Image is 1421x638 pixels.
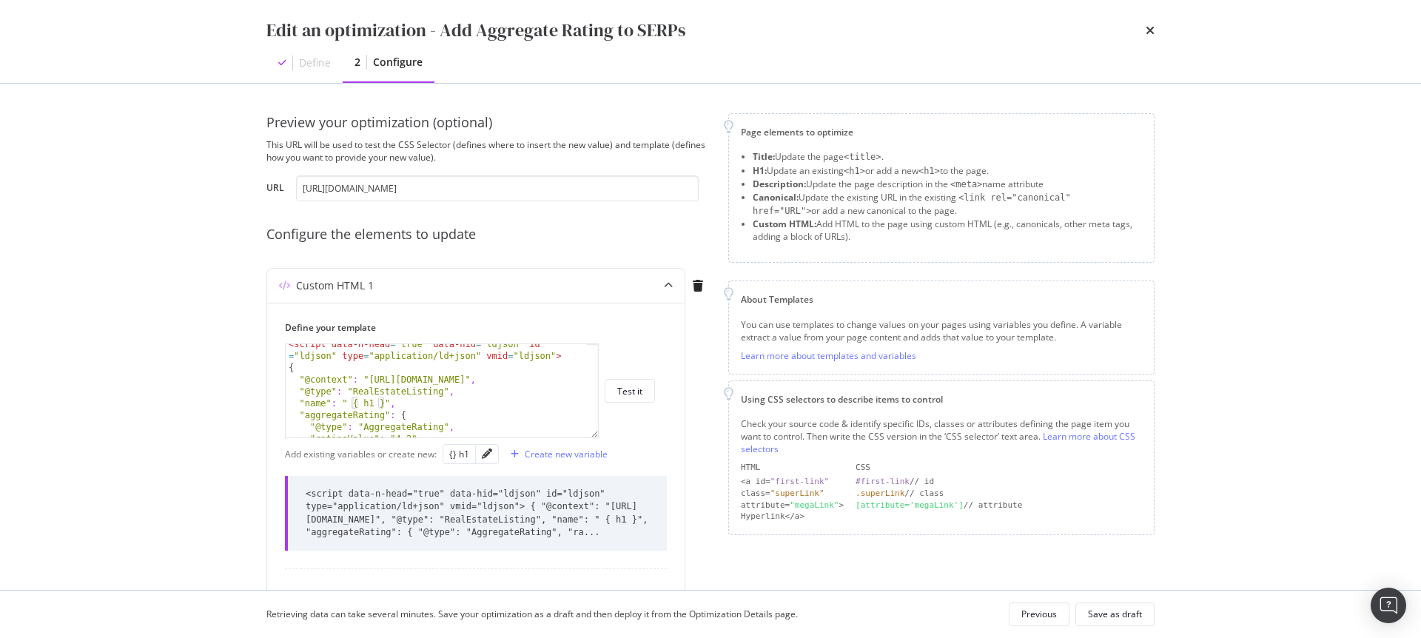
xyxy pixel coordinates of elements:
[605,379,655,403] button: Test it
[482,449,492,459] div: pencil
[741,417,1142,455] div: Check your source code & identify specific IDs, classes or attributes defining the page item you ...
[1146,18,1155,43] div: times
[753,218,1142,243] li: Add HTML to the page using custom HTML (e.g., canonicals, other meta tags, adding a block of URLs).
[856,488,904,498] div: .superLink
[266,181,284,198] label: URL
[753,164,767,177] strong: H1:
[856,500,1142,511] div: // attribute
[266,608,798,620] div: Retrieving data can take several minutes. Save your optimization as a draft and then deploy it fr...
[856,462,1142,474] div: CSS
[741,500,844,511] div: attribute= >
[617,385,642,397] div: Test it
[266,18,685,43] div: Edit an optimization - Add Aggregate Rating to SERPs
[770,477,829,486] div: "first-link"
[753,178,1142,191] li: Update the page description in the name attribute
[844,152,881,162] span: <title>
[918,166,940,176] span: <h1>
[285,587,655,600] label: Where do you want to insert it in the page? (optional)
[741,488,844,500] div: class=
[266,138,710,164] div: This URL will be used to test the CSS Selector (defines where to insert the new value) and templa...
[299,56,331,70] div: Define
[1021,608,1057,620] div: Previous
[856,488,1142,500] div: // class
[790,500,839,510] div: "megaLink"
[753,178,806,190] strong: Description:
[753,150,1142,164] li: Update the page .
[753,191,1142,218] li: Update the existing URL in the existing or add a new canonical to the page.
[1088,608,1142,620] div: Save as draft
[741,349,916,362] a: Learn more about templates and variables
[753,218,816,230] strong: Custom HTML:
[856,476,1142,488] div: // id
[753,164,1142,178] li: Update an existing or add a new to the page.
[741,293,1142,306] div: About Templates
[266,225,710,244] div: Configure the elements to update
[449,446,469,463] button: {} h1
[741,126,1142,138] div: Page elements to optimize
[741,462,844,474] div: HTML
[266,113,710,132] div: Preview your optimization (optional)
[753,191,799,204] strong: Canonical:
[856,500,964,510] div: [attribute='megaLink']
[449,448,469,460] div: {} h1
[741,318,1142,343] div: You can use templates to change values on your pages using variables you define. A variable extra...
[1371,588,1406,623] div: Open Intercom Messenger
[505,443,608,466] button: Create new variable
[373,55,423,70] div: Configure
[753,192,1071,216] span: <link rel="canonical" href="URL">
[741,393,1142,406] div: Using CSS selectors to describe items to control
[753,150,775,163] strong: Title:
[741,511,844,523] div: Hyperlink</a>
[285,448,437,460] div: Add existing variables or create new:
[1009,602,1069,626] button: Previous
[844,166,865,176] span: <h1>
[1075,602,1155,626] button: Save as draft
[856,477,910,486] div: #first-link
[355,55,360,70] div: 2
[285,321,655,334] label: Define your template
[296,278,374,293] div: Custom HTML 1
[296,175,699,201] input: https://www.example.com
[741,476,844,488] div: <a id=
[770,488,824,498] div: "superLink"
[950,179,982,189] span: <meta>
[525,448,608,460] div: Create new variable
[306,488,649,539] div: <script data-n-head="true" data-hid="ldjson" id="ldjson" type="application/ld+json" vmid="ldjson"...
[741,430,1135,455] a: Learn more about CSS selectors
